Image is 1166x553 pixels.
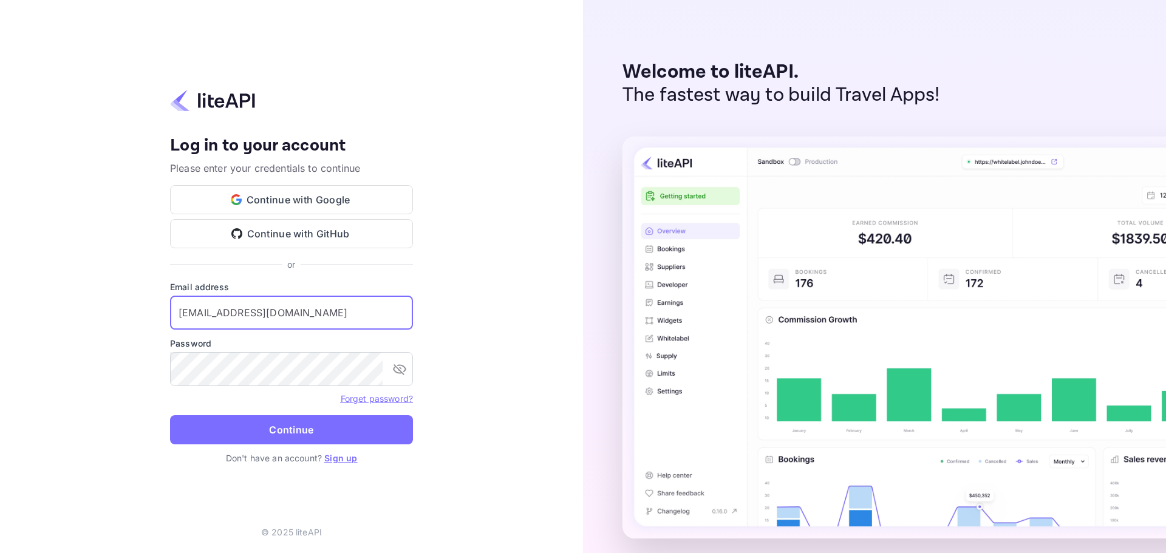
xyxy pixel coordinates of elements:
[170,280,413,293] label: Email address
[622,61,940,84] p: Welcome to liteAPI.
[324,453,357,463] a: Sign up
[170,185,413,214] button: Continue with Google
[261,526,322,538] p: © 2025 liteAPI
[170,452,413,464] p: Don't have an account?
[170,219,413,248] button: Continue with GitHub
[341,392,413,404] a: Forget password?
[387,357,412,381] button: toggle password visibility
[287,258,295,271] p: or
[170,415,413,444] button: Continue
[170,135,413,157] h4: Log in to your account
[170,89,255,112] img: liteapi
[170,296,413,330] input: Enter your email address
[341,393,413,404] a: Forget password?
[170,161,413,175] p: Please enter your credentials to continue
[170,337,413,350] label: Password
[622,84,940,107] p: The fastest way to build Travel Apps!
